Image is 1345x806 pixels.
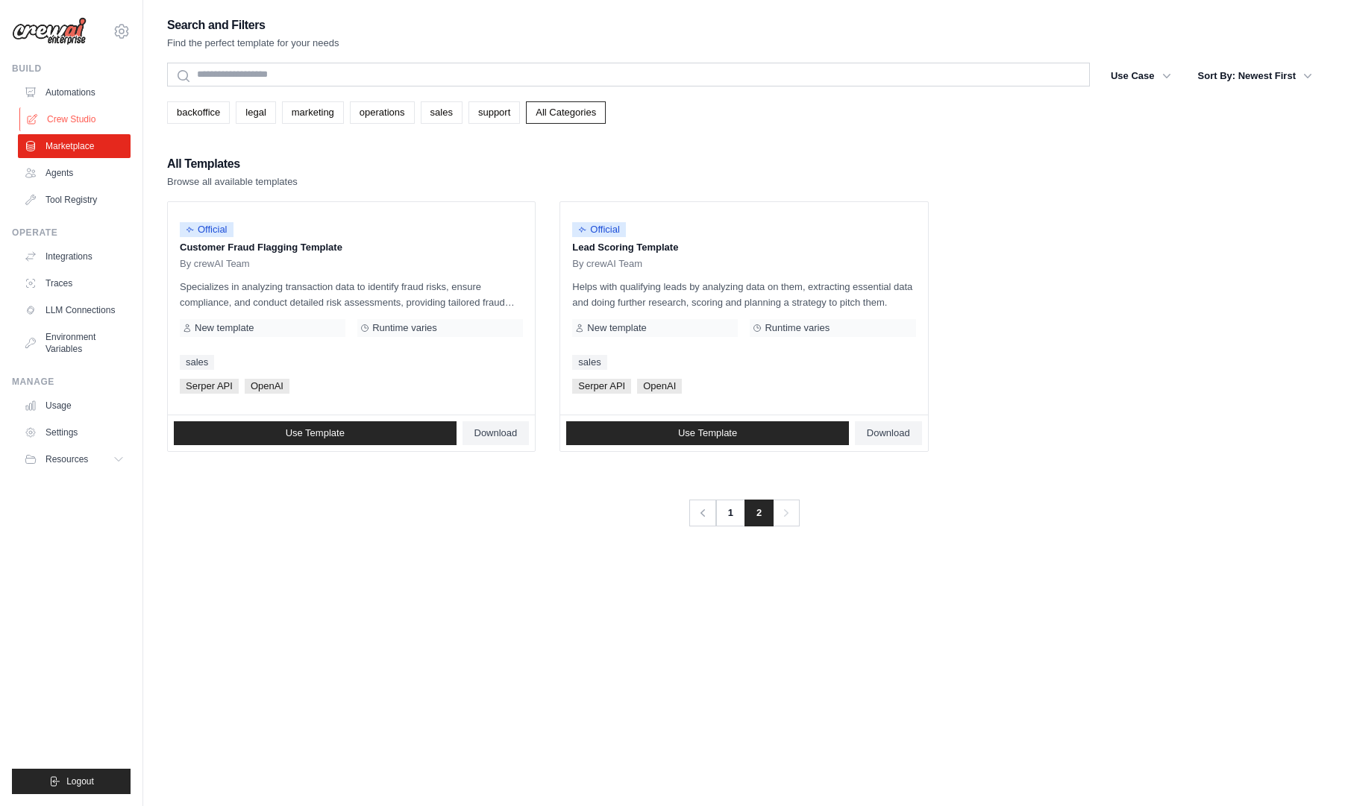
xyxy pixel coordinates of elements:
img: Logo [12,17,87,45]
a: Agents [18,161,131,185]
p: Helps with qualifying leads by analyzing data on them, extracting essential data and doing furthe... [572,279,915,310]
a: Environment Variables [18,325,131,361]
a: Traces [18,271,131,295]
a: Crew Studio [19,107,132,131]
a: marketing [282,101,344,124]
span: Serper API [180,379,239,394]
span: Runtime varies [765,322,830,334]
a: sales [421,101,463,124]
span: Use Template [286,427,345,439]
span: Runtime varies [372,322,437,334]
span: Use Template [678,427,737,439]
span: Official [180,222,233,237]
p: Customer Fraud Flagging Template [180,240,523,255]
a: sales [572,355,606,370]
span: Serper API [572,379,631,394]
span: OpenAI [245,379,289,394]
p: Find the perfect template for your needs [167,36,339,51]
button: Use Case [1102,63,1180,89]
span: OpenAI [637,379,682,394]
p: Specializes in analyzing transaction data to identify fraud risks, ensure compliance, and conduct... [180,279,523,310]
a: Download [463,421,530,445]
span: New template [587,322,646,334]
span: By crewAI Team [180,258,250,270]
a: All Categories [526,101,606,124]
div: Build [12,63,131,75]
a: Settings [18,421,131,444]
a: Integrations [18,245,131,268]
a: Tool Registry [18,188,131,212]
a: Download [855,421,922,445]
div: Operate [12,227,131,239]
span: Download [867,427,910,439]
button: Sort By: Newest First [1189,63,1321,89]
span: Logout [66,775,94,787]
a: legal [236,101,275,124]
div: Manage [12,376,131,388]
span: New template [195,322,254,334]
nav: Pagination [689,500,800,526]
a: Use Template [174,421,457,445]
span: 2 [744,500,774,526]
span: Download [474,427,518,439]
p: Browse all available templates [167,174,298,189]
a: backoffice [167,101,230,124]
a: Marketplace [18,134,131,158]
h2: Search and Filters [167,15,339,36]
a: 1 [715,500,745,526]
button: Resources [18,447,131,471]
a: support [468,101,520,124]
a: Automations [18,81,131,104]
a: sales [180,355,214,370]
a: operations [350,101,415,124]
a: Use Template [566,421,849,445]
a: LLM Connections [18,298,131,322]
p: Lead Scoring Template [572,240,915,255]
span: By crewAI Team [572,258,642,270]
span: Resources [46,453,88,465]
button: Logout [12,769,131,794]
a: Usage [18,394,131,418]
span: Official [572,222,626,237]
h2: All Templates [167,154,298,174]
